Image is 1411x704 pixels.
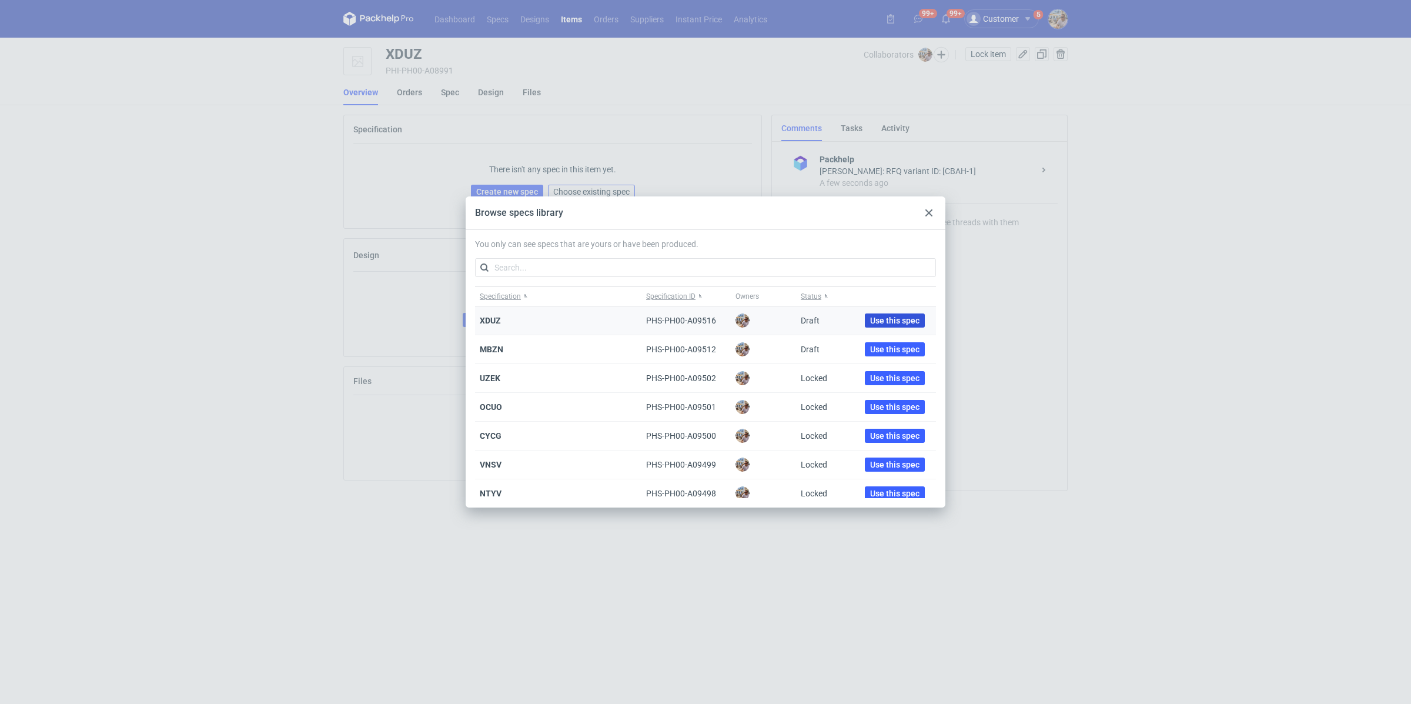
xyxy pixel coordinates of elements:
div: UZEK [475,364,641,393]
div: Browse specs library [475,206,563,219]
span: CYCG [480,431,501,441]
span: Specification [480,292,521,301]
img: Michał Palasek [735,486,750,501]
span: MBZN [480,345,503,354]
div: OCUO [475,393,641,422]
div: Locked [801,372,827,384]
div: PHS-PH00-A09512 [646,343,716,355]
input: Search... [475,258,936,277]
span: Use this spec [870,489,920,498]
span: Use this spec [870,316,920,325]
div: Locked [801,459,827,471]
button: Use this spec [865,486,925,501]
span: Specification ID [646,292,696,301]
span: Status [801,292,821,301]
img: Michał Palasek [735,371,750,385]
img: Michał Palasek [735,400,750,414]
button: Use this spec [865,313,925,328]
div: CYCG [475,422,641,451]
span: NTYV [480,489,501,498]
img: Michał Palasek [735,313,750,328]
div: PHS-PH00-A09500 [646,430,716,442]
div: XDUZ [475,306,641,335]
div: NTYV [475,479,641,508]
div: PHS-PH00-A09501 [641,393,731,422]
span: Use this spec [870,345,920,353]
span: VNSV [480,460,501,469]
span: XDUZ [480,316,501,325]
div: Draft [801,343,820,355]
button: Status [796,287,854,306]
button: Use this spec [865,400,925,414]
div: Locked [801,430,827,442]
button: Use this spec [865,342,925,356]
div: PHS-PH00-A09512 [641,335,731,364]
span: Use this spec [870,461,920,469]
img: Michał Palasek [735,342,750,356]
img: Michał Palasek [735,429,750,443]
div: PHS-PH00-A09498 [646,488,716,499]
button: Specification [475,287,641,306]
div: PHS-PH00-A09498 [641,479,731,508]
button: Use this spec [865,429,925,443]
button: Use this spec [865,371,925,385]
span: Use this spec [870,403,920,411]
button: Use this spec [865,458,925,472]
span: Owners [735,292,759,301]
div: Locked [801,488,827,499]
div: Locked [801,401,827,413]
div: PHS-PH00-A09499 [641,451,731,479]
div: PHS-PH00-A09501 [646,401,716,413]
div: PHS-PH00-A09502 [646,372,716,384]
button: Specification ID [641,287,731,306]
img: Michał Palasek [735,458,750,472]
div: PHS-PH00-A09500 [641,422,731,451]
div: PHS-PH00-A09499 [646,459,716,471]
span: OCUO [480,402,502,412]
p: You only can see specs that are yours or have been produced. [475,239,936,249]
div: MBZN [475,335,641,364]
div: PHS-PH00-A09516 [641,306,731,335]
span: Use this spec [870,432,920,440]
div: PHS-PH00-A09502 [641,364,731,393]
div: Draft [801,315,820,326]
div: PHS-PH00-A09516 [646,315,716,326]
span: UZEK [480,373,500,383]
span: Use this spec [870,374,920,382]
div: VNSV [475,451,641,479]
